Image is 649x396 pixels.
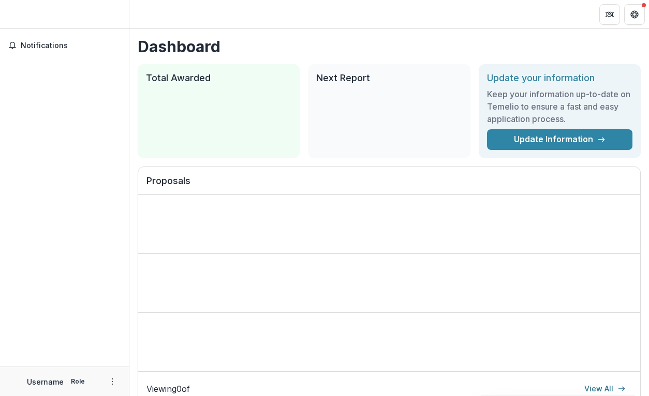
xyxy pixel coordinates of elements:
span: Notifications [21,41,121,50]
button: Partners [599,4,620,25]
h1: Dashboard [138,37,641,56]
p: Viewing 0 of [146,383,190,395]
button: More [106,375,119,388]
p: Role [68,377,88,386]
a: Update Information [487,129,632,150]
h2: Update your information [487,72,632,84]
button: Notifications [4,37,125,54]
h2: Next Report [316,72,462,84]
h2: Proposals [146,175,632,195]
h3: Keep your information up-to-date on Temelio to ensure a fast and easy application process. [487,88,632,125]
h2: Total Awarded [146,72,291,84]
p: Username [27,376,64,387]
button: Get Help [624,4,645,25]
